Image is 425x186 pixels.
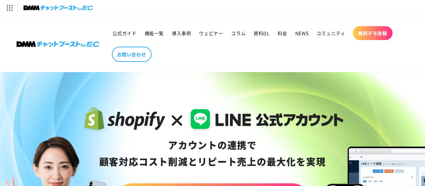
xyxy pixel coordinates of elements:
a: 導入事例 [168,26,195,40]
span: NEWS [295,30,308,36]
span: 機能一覧 [145,30,164,36]
span: 資料DL [254,30,269,36]
img: チャットブーストforEC [24,3,93,13]
div: アカウントの連携で 顧客対応コスト削減と リピート売上の 最大化を実現 [81,137,344,170]
a: 資料DL [250,26,273,40]
a: コラム [227,26,250,40]
span: コミュニティ [316,30,346,36]
span: 導入事例 [172,30,191,36]
a: 料金 [274,26,291,40]
a: 機能一覧 [141,26,168,40]
span: コラム [231,30,246,36]
a: NEWS [291,26,312,40]
a: コミュニティ [312,26,350,40]
img: サービス [1,1,18,15]
a: ウェビナー [195,26,227,40]
img: 株式会社DMM Boost [17,41,99,47]
a: 無料デモ体験 [353,26,393,40]
a: お問い合わせ [112,47,152,62]
span: ウェビナー [199,30,223,36]
a: 公式ガイド [109,26,141,40]
span: お問い合わせ [117,51,146,57]
span: 無料デモ体験 [358,30,387,36]
span: 料金 [278,30,287,36]
span: 公式ガイド [113,30,137,36]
